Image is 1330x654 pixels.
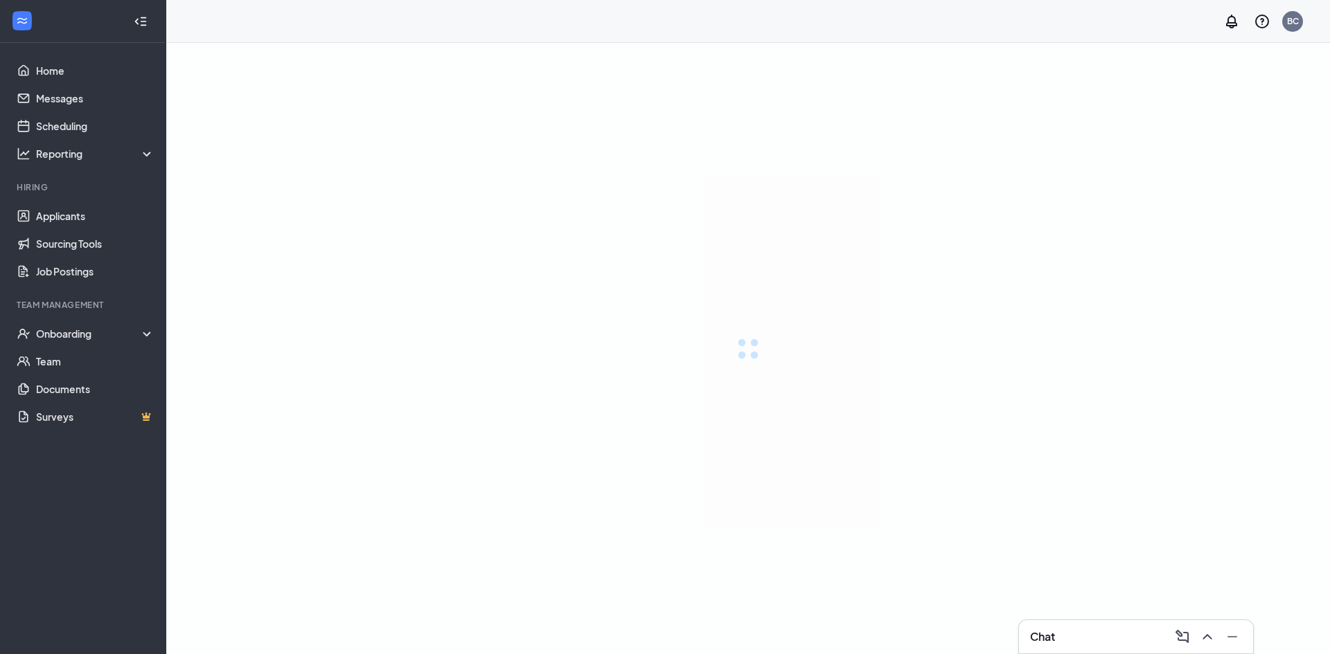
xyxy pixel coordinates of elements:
[134,15,148,28] svg: Collapse
[1195,626,1217,648] button: ChevronUp
[36,112,154,140] a: Scheduling
[36,403,154,430] a: SurveysCrown
[1254,13,1270,30] svg: QuestionInfo
[36,84,154,112] a: Messages
[15,14,29,28] svg: WorkstreamLogo
[36,57,154,84] a: Home
[1287,15,1299,27] div: BC
[36,202,154,230] a: Applicants
[1170,626,1192,648] button: ComposeMessage
[36,347,154,375] a: Team
[1220,626,1242,648] button: Minimize
[36,257,154,285] a: Job Postings
[17,181,152,193] div: Hiring
[1223,13,1240,30] svg: Notifications
[1174,628,1191,645] svg: ComposeMessage
[1030,629,1055,644] h3: Chat
[36,375,154,403] a: Documents
[17,327,30,340] svg: UserCheck
[17,299,152,311] div: Team Management
[1199,628,1216,645] svg: ChevronUp
[36,230,154,257] a: Sourcing Tools
[36,327,155,340] div: Onboarding
[17,147,30,161] svg: Analysis
[36,147,155,161] div: Reporting
[1224,628,1241,645] svg: Minimize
